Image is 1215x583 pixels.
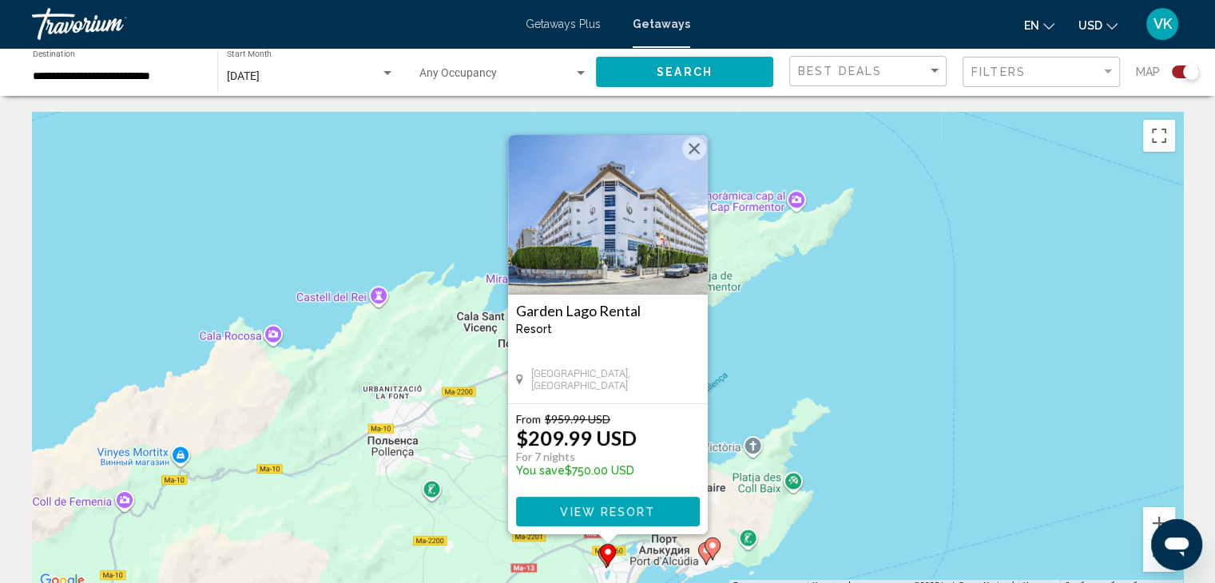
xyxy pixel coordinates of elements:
[1143,540,1175,572] button: Уменьшить
[516,450,637,464] p: For 7 nights
[596,57,773,86] button: Search
[1078,14,1118,37] button: Change currency
[32,8,510,40] a: Travorium
[516,426,637,450] p: $209.99 USD
[1151,519,1202,570] iframe: Кнопка запуска окна обмена сообщениями
[1142,7,1183,41] button: User Menu
[1024,19,1039,32] span: en
[560,506,655,518] span: View Resort
[1153,16,1172,32] span: VK
[633,18,690,30] a: Getaways
[798,65,882,77] span: Best Deals
[516,497,700,526] button: View Resort
[227,69,260,82] span: [DATE]
[516,303,700,319] a: Garden Lago Rental
[1024,14,1054,37] button: Change language
[530,367,699,391] span: [GEOGRAPHIC_DATA], [GEOGRAPHIC_DATA]
[1078,19,1102,32] span: USD
[1136,61,1160,83] span: Map
[545,412,610,426] span: $959.99 USD
[963,56,1120,89] button: Filter
[508,135,708,295] img: 2947E01X.jpg
[657,66,713,79] span: Search
[526,18,601,30] a: Getaways Plus
[1143,120,1175,152] button: Включить полноэкранный режим
[516,323,552,335] span: Resort
[798,65,942,78] mat-select: Sort by
[516,464,565,477] span: You save
[971,65,1026,78] span: Filters
[516,464,637,477] p: $750.00 USD
[1143,507,1175,539] button: Увеличить
[682,137,706,161] button: Закрыть
[516,412,541,426] span: From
